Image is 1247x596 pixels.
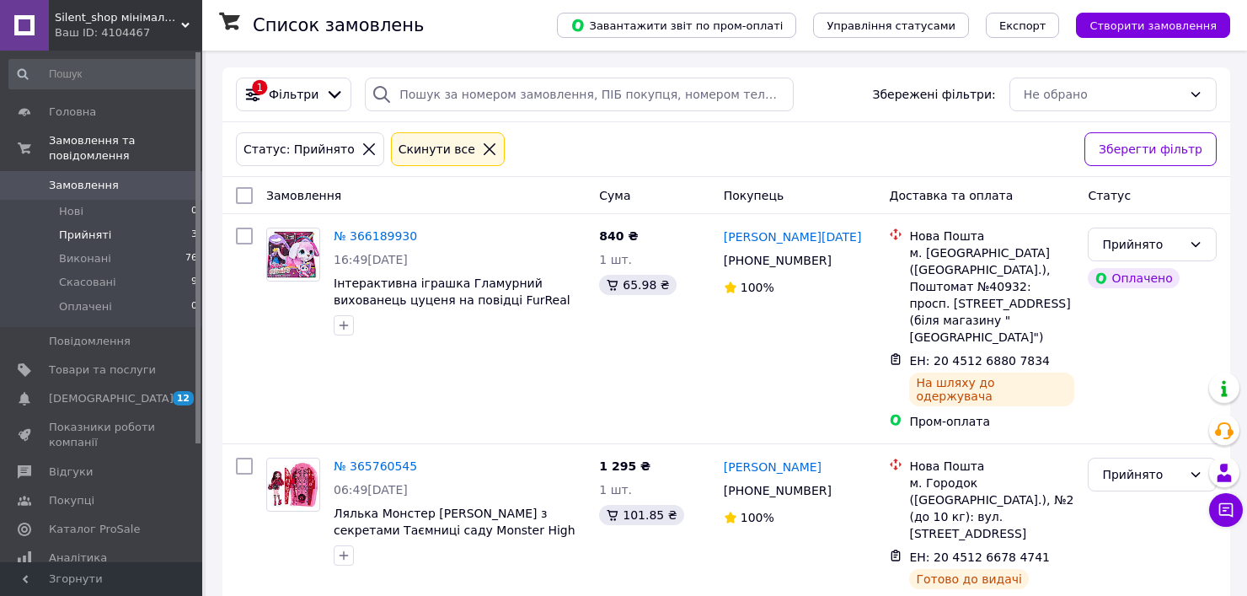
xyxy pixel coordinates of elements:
[49,362,156,378] span: Товари та послуги
[741,511,774,524] span: 100%
[1088,189,1131,202] span: Статус
[59,275,116,290] span: Скасовані
[827,19,955,32] span: Управління статусами
[599,189,630,202] span: Cума
[1076,13,1230,38] button: Створити замовлення
[59,228,111,243] span: Прийняті
[909,373,1074,406] div: На шляху до одержувача
[599,253,632,266] span: 1 шт.
[1099,140,1202,158] span: Зберегти фільтр
[1102,235,1182,254] div: Прийнято
[49,178,119,193] span: Замовлення
[49,550,107,566] span: Аналітика
[1084,132,1217,166] button: Зберегти фільтр
[185,251,197,266] span: 76
[889,189,1013,202] span: Доставка та оплата
[191,204,197,219] span: 0
[49,493,94,508] span: Покупці
[741,281,774,294] span: 100%
[253,15,424,35] h1: Список замовлень
[55,10,181,25] span: Silent_shop мінімально гучний магазин іграшок (ми Вам ніколи не подзвонимо)
[909,228,1074,244] div: Нова Пошта
[813,13,969,38] button: Управління статусами
[570,18,783,33] span: Завантажити звіт по пром-оплаті
[55,25,202,40] div: Ваш ID: 4104467
[191,299,197,314] span: 0
[909,475,1074,542] div: м. Городок ([GEOGRAPHIC_DATA].), №2 (до 10 кг): вул. [STREET_ADDRESS]
[49,522,140,537] span: Каталог ProSale
[599,505,683,525] div: 101.85 ₴
[1059,18,1230,31] a: Створити замовлення
[724,189,784,202] span: Покупець
[334,229,417,243] a: № 366189930
[59,204,83,219] span: Нові
[334,507,575,554] a: Лялька Монстер [PERSON_NAME] з секретами Таємниці саду Monster High Skulltimate Secrets Draculaur...
[872,86,995,103] span: Збережені фільтри:
[909,569,1029,589] div: Готово до видачі
[999,19,1046,32] span: Експорт
[334,483,408,497] span: 06:49[DATE]
[334,253,408,266] span: 16:49[DATE]
[724,459,822,475] a: [PERSON_NAME]
[720,479,835,502] div: [PHONE_NUMBER]
[191,275,197,290] span: 9
[269,86,318,103] span: Фільтри
[365,78,793,111] input: Пошук за номером замовлення, ПІБ покупця, номером телефону, Email, номером накладної
[8,59,199,89] input: Пошук
[59,299,112,314] span: Оплачені
[720,249,835,272] div: [PHONE_NUMBER]
[191,228,197,243] span: 3
[59,251,111,266] span: Виконані
[557,13,796,38] button: Завантажити звіт по пром-оплаті
[334,459,417,473] a: № 365760545
[599,483,632,497] span: 1 шт.
[266,228,320,282] a: Фото товару
[909,354,1050,368] span: ЕН: 20 4512 6880 7834
[266,189,341,202] span: Замовлення
[1209,493,1243,527] button: Чат з покупцем
[173,391,194,405] span: 12
[240,140,358,158] div: Статус: Прийнято
[49,105,96,120] span: Головна
[267,461,319,508] img: Фото товару
[724,228,862,245] a: [PERSON_NAME][DATE]
[909,550,1050,564] span: ЕН: 20 4512 6678 4741
[334,277,570,324] a: Інтерактивна іграшка Гламурний вихованець цуценя на повідці FurReal Friends Glamalots Interactive...
[267,231,319,278] img: Фото товару
[49,334,131,349] span: Повідомлення
[266,458,320,512] a: Фото товару
[599,275,676,295] div: 65.98 ₴
[49,133,202,164] span: Замовлення та повідомлення
[1102,465,1182,484] div: Прийнято
[909,458,1074,475] div: Нова Пошта
[49,391,174,406] span: [DEMOGRAPHIC_DATA]
[49,420,156,450] span: Показники роботи компанії
[909,413,1074,430] div: Пром-оплата
[599,459,650,473] span: 1 295 ₴
[395,140,479,158] div: Cкинути все
[1024,85,1182,104] div: Не обрано
[986,13,1060,38] button: Експорт
[49,464,93,480] span: Відгуки
[909,244,1074,346] div: м. [GEOGRAPHIC_DATA] ([GEOGRAPHIC_DATA].), Поштомат №40932: просп. [STREET_ADDRESS] (біля магазин...
[1088,268,1179,288] div: Оплачено
[1089,19,1217,32] span: Створити замовлення
[599,229,638,243] span: 840 ₴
